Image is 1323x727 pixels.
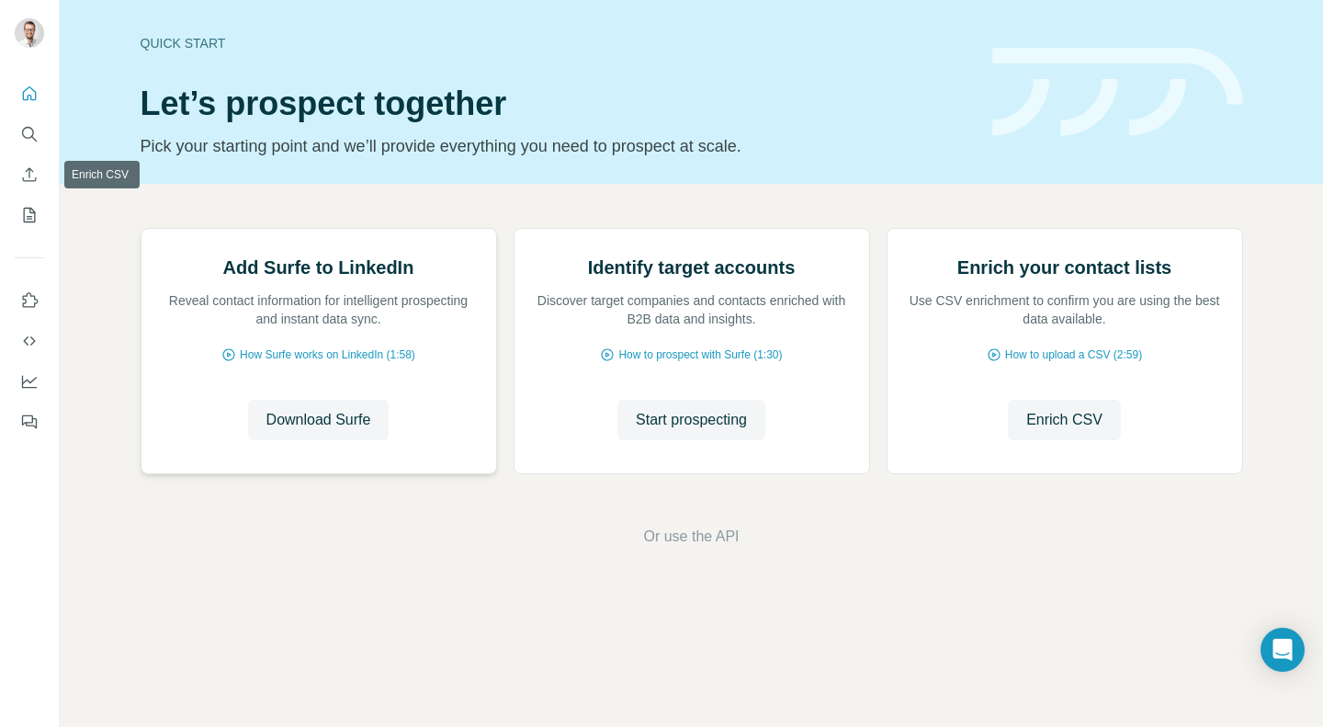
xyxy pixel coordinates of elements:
[248,400,390,440] button: Download Surfe
[1026,409,1102,431] span: Enrich CSV
[1261,628,1305,672] div: Open Intercom Messenger
[15,77,44,110] button: Quick start
[533,291,851,328] p: Discover target companies and contacts enriched with B2B data and insights.
[223,255,414,280] h2: Add Surfe to LinkedIn
[141,133,970,159] p: Pick your starting point and we’ll provide everything you need to prospect at scale.
[992,48,1243,137] img: banner
[15,284,44,317] button: Use Surfe on LinkedIn
[618,346,782,363] span: How to prospect with Surfe (1:30)
[15,118,44,151] button: Search
[957,255,1171,280] h2: Enrich your contact lists
[1005,346,1142,363] span: How to upload a CSV (2:59)
[266,409,371,431] span: Download Surfe
[160,291,478,328] p: Reveal contact information for intelligent prospecting and instant data sync.
[617,400,765,440] button: Start prospecting
[643,526,739,548] button: Or use the API
[906,291,1224,328] p: Use CSV enrichment to confirm you are using the best data available.
[15,324,44,358] button: Use Surfe API
[15,18,44,48] img: Avatar
[141,85,970,122] h1: Let’s prospect together
[15,365,44,398] button: Dashboard
[15,199,44,232] button: My lists
[636,409,747,431] span: Start prospecting
[1008,400,1121,440] button: Enrich CSV
[240,346,415,363] span: How Surfe works on LinkedIn (1:58)
[588,255,796,280] h2: Identify target accounts
[15,158,44,191] button: Enrich CSV
[141,34,970,52] div: Quick start
[15,405,44,438] button: Feedback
